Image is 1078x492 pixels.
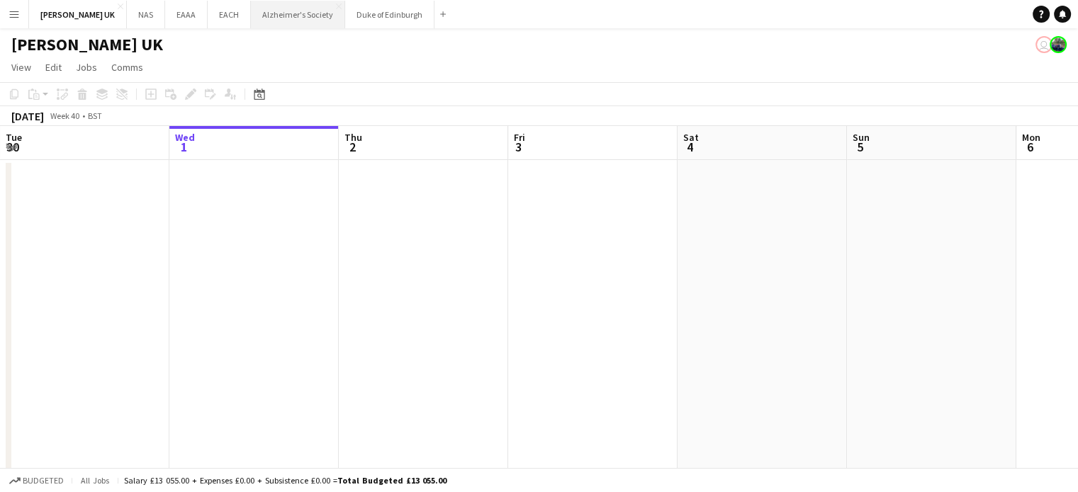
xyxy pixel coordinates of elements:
[76,61,97,74] span: Jobs
[345,1,434,28] button: Duke of Edinburgh
[78,475,112,486] span: All jobs
[111,61,143,74] span: Comms
[7,473,66,488] button: Budgeted
[4,139,22,155] span: 30
[512,139,525,155] span: 3
[173,139,195,155] span: 1
[251,1,345,28] button: Alzheimer's Society
[337,475,447,486] span: Total Budgeted £13 055.00
[1020,139,1040,155] span: 6
[45,61,62,74] span: Edit
[40,58,67,76] a: Edit
[11,109,44,123] div: [DATE]
[683,131,699,144] span: Sat
[165,1,208,28] button: EAAA
[853,131,870,144] span: Sun
[1035,36,1052,53] app-user-avatar: Emma Butler
[208,1,251,28] button: EACH
[29,1,127,28] button: [PERSON_NAME] UK
[70,58,103,76] a: Jobs
[6,131,22,144] span: Tue
[1050,36,1067,53] app-user-avatar: Felicity Taylor-Armstrong
[850,139,870,155] span: 5
[1022,131,1040,144] span: Mon
[124,475,447,486] div: Salary £13 055.00 + Expenses £0.00 + Subsistence £0.00 =
[127,1,165,28] button: NAS
[342,139,362,155] span: 2
[11,61,31,74] span: View
[175,131,195,144] span: Wed
[6,58,37,76] a: View
[344,131,362,144] span: Thu
[681,139,699,155] span: 4
[106,58,149,76] a: Comms
[514,131,525,144] span: Fri
[23,476,64,486] span: Budgeted
[47,110,82,121] span: Week 40
[88,110,102,121] div: BST
[11,34,163,55] h1: [PERSON_NAME] UK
